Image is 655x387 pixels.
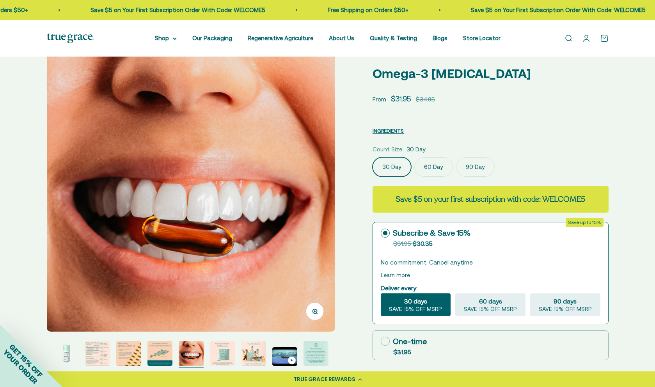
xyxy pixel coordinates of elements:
button: INGREDIENTS [373,126,404,135]
a: Quality & Testing [370,35,417,41]
img: Alaskan Pollock live a short life and do not bio-accumulate heavy metals and toxins the way older... [179,341,204,366]
p: Save $5 on Your First Subscription Order With Code: WELCOME5 [460,5,634,15]
button: Go to item 3 [54,341,79,368]
img: Our full product line provides a robust and comprehensive offering for a true foundation of healt... [241,341,266,366]
span: From [373,95,386,104]
span: GET 15% OFF [8,343,44,379]
img: - Sustainably sourced, wild-caught Alaskan fish - Provides 1400 mg of the essential fatty Acids E... [116,341,141,366]
button: Go to item 10 [272,347,297,368]
span: YOUR ORDER [2,348,39,385]
div: TRUE GRACE REWARDS [293,375,355,383]
a: Free Shipping on Orders $50+ [316,7,397,13]
a: Blogs [433,35,447,41]
button: Go to item 11 [304,341,328,368]
img: Every lot of True Grace supplements undergoes extensive third-party testing. Regulation says we d... [304,341,328,366]
p: Omega-3 [MEDICAL_DATA] [373,64,609,83]
label: Quantity: [373,369,398,379]
compare-at-price: $34.95 [416,95,435,104]
button: Go to item 12 [335,347,360,368]
span: INGREDIENTS [373,128,404,134]
img: We source our fish oil from Alaskan Pollock that have been freshly caught for human consumption i... [85,341,110,366]
sale-price: $31.95 [391,93,411,105]
button: Go to item 9 [241,341,266,368]
legend: Count Size: [373,145,403,154]
a: Our Packaging [192,35,232,41]
a: Store Locator [463,35,501,41]
img: Omega-3 Fish Oil [54,341,79,366]
button: Go to item 7 [179,341,204,368]
summary: Shop [155,34,177,43]
button: Go to item 6 [147,341,172,368]
button: Go to item 8 [210,341,235,368]
button: Go to item 4 [85,341,110,368]
img: Our fish oil is traceable back to the specific fishery it came form, so you can check that it mee... [147,341,172,366]
span: 30 Day [406,145,426,154]
a: Regenerative Agriculture [248,35,313,41]
img: When you opt for our refill pouches instead of buying a whole new bottle every time you buy suppl... [210,341,235,366]
strong: Save $5 on your first subscription with code: WELCOME5 [396,194,585,204]
a: About Us [329,35,354,41]
img: Alaskan Pollock live a short life and do not bio-accumulate heavy metals and toxins the way older... [47,43,335,332]
button: Go to item 5 [116,341,141,368]
p: Save $5 on Your First Subscription Order With Code: WELCOME5 [79,5,254,15]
